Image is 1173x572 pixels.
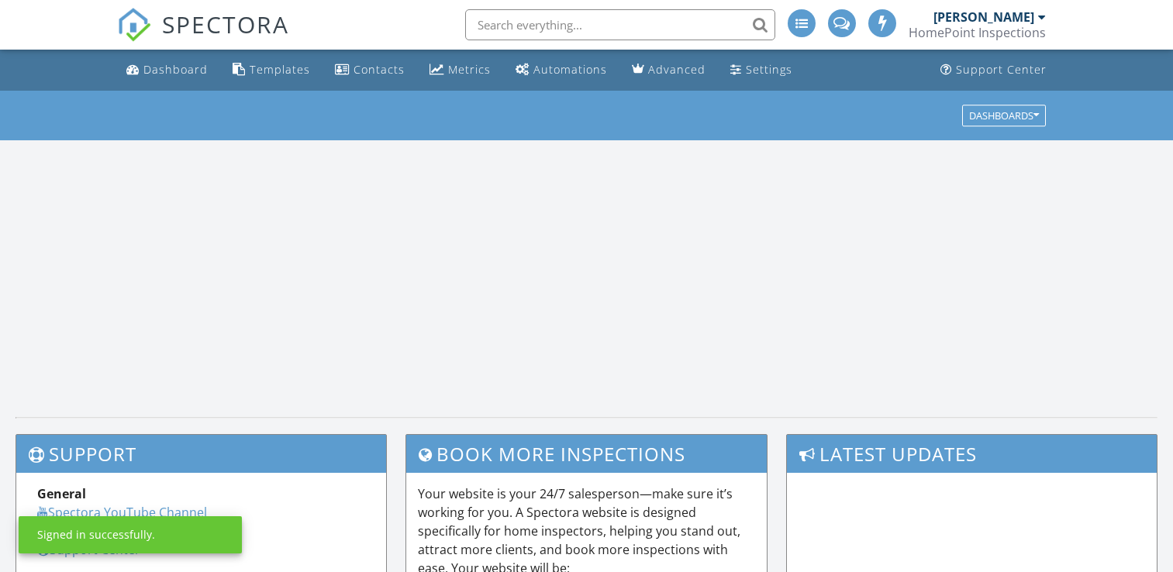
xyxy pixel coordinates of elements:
[16,435,386,473] h3: Support
[934,56,1053,84] a: Support Center
[787,435,1157,473] h3: Latest Updates
[117,8,151,42] img: The Best Home Inspection Software - Spectora
[117,21,289,53] a: SPECTORA
[37,504,207,521] a: Spectora YouTube Channel
[354,62,405,77] div: Contacts
[465,9,775,40] input: Search everything...
[448,62,491,77] div: Metrics
[648,62,706,77] div: Advanced
[509,56,613,84] a: Automations (Advanced)
[969,110,1039,121] div: Dashboards
[250,62,310,77] div: Templates
[37,527,155,543] div: Signed in successfully.
[226,56,316,84] a: Templates
[329,56,411,84] a: Contacts
[933,9,1034,25] div: [PERSON_NAME]
[37,485,86,502] strong: General
[746,62,792,77] div: Settings
[956,62,1047,77] div: Support Center
[909,25,1046,40] div: HomePoint Inspections
[162,8,289,40] span: SPECTORA
[120,56,214,84] a: Dashboard
[423,56,497,84] a: Metrics
[406,435,767,473] h3: Book More Inspections
[962,105,1046,126] button: Dashboards
[626,56,712,84] a: Advanced
[724,56,799,84] a: Settings
[533,62,607,77] div: Automations
[143,62,208,77] div: Dashboard
[37,541,140,558] a: Support Center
